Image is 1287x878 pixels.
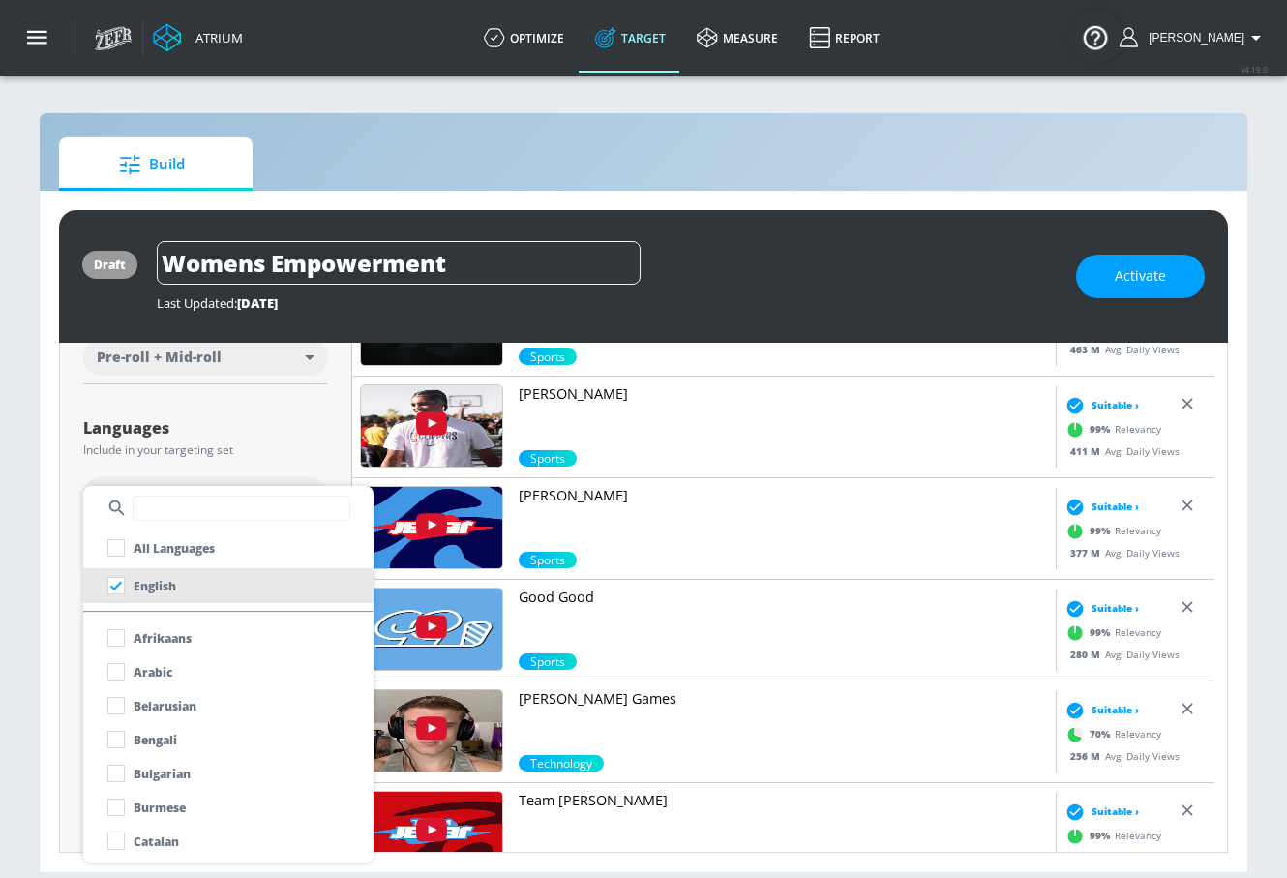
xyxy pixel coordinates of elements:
[134,798,186,818] p: Burmese
[134,696,196,716] p: Belarusian
[134,764,191,784] p: Bulgarian
[134,538,215,559] p: All Languages
[1068,10,1122,64] button: Open Resource Center
[134,730,177,750] p: Bengali
[134,832,179,852] p: Catalan
[134,628,192,649] p: Afrikaans
[134,576,176,596] p: English
[134,662,172,682] p: Arabic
